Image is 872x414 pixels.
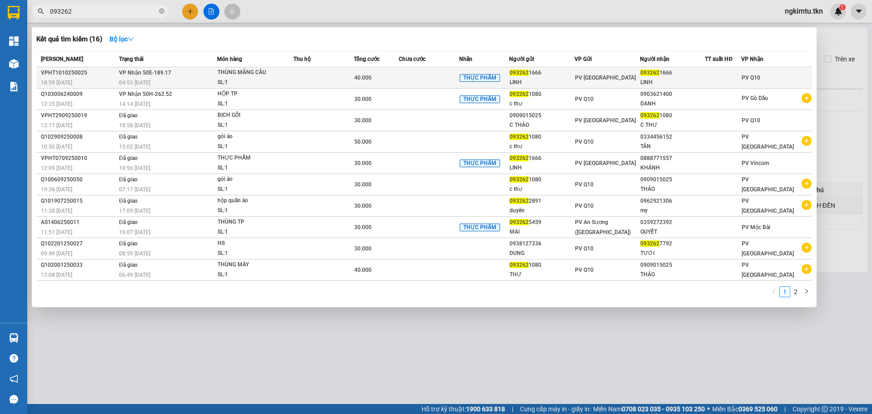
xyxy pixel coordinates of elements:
[41,144,72,150] span: 10:50 [DATE]
[575,75,636,81] span: PV [GEOGRAPHIC_DATA]
[159,7,164,16] span: close-circle
[804,289,809,294] span: right
[119,240,138,247] span: Đã giao
[119,144,150,150] span: 15:02 [DATE]
[354,181,372,188] span: 30.000
[779,286,790,297] li: 1
[459,56,472,62] span: Nhãn
[41,111,116,120] div: VPHT2909250019
[802,264,812,274] span: plus-circle
[119,229,150,235] span: 16:07 [DATE]
[41,250,72,257] span: 09:49 [DATE]
[640,70,659,76] span: 093262
[10,395,18,404] span: message
[640,185,705,194] div: THẢO
[218,153,286,163] div: THỰC PHẪM
[354,267,372,273] span: 40.000
[510,185,574,194] div: c thư
[354,75,372,81] span: 40.000
[575,219,631,235] span: PV An Sương ([GEOGRAPHIC_DATA])
[742,95,768,101] span: PV Gò Dầu
[41,175,116,185] div: Q100609250050
[640,218,705,227] div: 0359272392
[85,34,380,45] li: Hotline: 1900 8153
[510,68,574,78] div: 1666
[510,198,529,204] span: 093262
[640,90,705,99] div: 0903621400
[742,134,794,150] span: PV [GEOGRAPHIC_DATA]
[460,74,500,82] span: THỰC PHẨM
[575,139,594,145] span: PV Q10
[640,175,705,185] div: 0909015025
[119,262,138,268] span: Đã giao
[742,262,794,278] span: PV [GEOGRAPHIC_DATA]
[771,289,777,294] span: left
[119,122,150,129] span: 18:58 [DATE]
[742,75,760,81] span: PV Q10
[218,68,286,78] div: THÙNG MÃNG CẦU
[742,224,770,230] span: PV Mộc Bài
[119,101,150,107] span: 14:14 [DATE]
[742,160,769,166] span: PV Vincom
[510,70,529,76] span: 093262
[119,198,138,204] span: Đã giao
[780,287,790,297] a: 1
[354,224,372,230] span: 30.000
[575,160,636,166] span: PV [GEOGRAPHIC_DATA]
[802,136,812,146] span: plus-circle
[119,155,138,161] span: Đã giao
[640,206,705,215] div: my
[510,175,574,185] div: 1080
[354,245,372,252] span: 30.000
[575,181,594,188] span: PV Q10
[510,90,574,99] div: 1080
[354,96,372,102] span: 30.000
[742,176,794,193] span: PV [GEOGRAPHIC_DATA]
[119,134,138,140] span: Đã giao
[119,208,150,214] span: 17:09 [DATE]
[41,218,116,227] div: AS1406250011
[399,56,426,62] span: Chưa cước
[218,227,286,237] div: SL: 1
[510,78,574,87] div: LINH
[119,165,150,171] span: 19:56 [DATE]
[159,8,164,14] span: close-circle
[510,218,574,227] div: 5459
[640,132,705,142] div: 0334456152
[640,68,705,78] div: 1666
[640,270,705,279] div: THẢO
[510,155,529,161] span: 093262
[119,91,172,97] span: VP Nhận 50H-262.52
[741,56,763,62] span: VP Nhận
[640,56,669,62] span: Người nhận
[10,354,18,363] span: question-circle
[640,239,705,249] div: 7792
[41,68,116,78] div: VPHT1010250025
[50,6,157,16] input: Tìm tên, số ĐT hoặc mã đơn
[218,185,286,195] div: SL: 1
[218,270,286,280] div: SL: 1
[41,122,72,129] span: 13:17 [DATE]
[802,243,812,253] span: plus-circle
[510,196,574,206] div: 2891
[640,111,705,120] div: 1080
[640,142,705,151] div: TÂN
[8,6,20,20] img: logo-vxr
[102,32,141,46] button: Bộ lọcdown
[41,90,116,99] div: Q103006240009
[640,240,659,247] span: 093262
[640,260,705,270] div: 0909015025
[575,203,594,209] span: PV Q10
[790,286,801,297] li: 2
[119,70,171,76] span: VP Nhận 50E-189.17
[510,249,574,258] div: DUNG
[768,286,779,297] li: Previous Page
[510,134,529,140] span: 093262
[218,206,286,216] div: SL: 1
[575,117,636,124] span: PV [GEOGRAPHIC_DATA]
[218,110,286,120] div: BỊCH GỐI
[742,117,760,124] span: PV Q10
[510,99,574,109] div: c thư
[510,260,574,270] div: 1080
[640,120,705,130] div: C THƯ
